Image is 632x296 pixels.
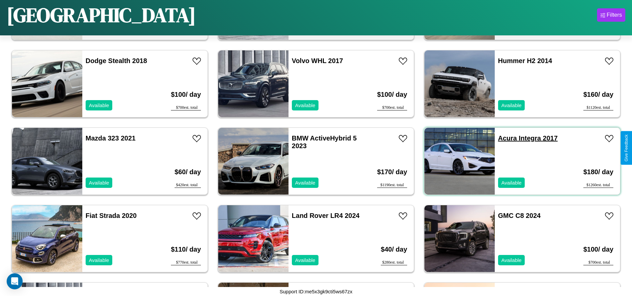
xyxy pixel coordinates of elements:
p: Available [501,101,522,110]
p: Available [89,256,109,265]
a: Hummer H2 2014 [498,57,552,64]
a: BMW ActiveHybrid 5 2023 [292,134,357,150]
div: $ 770 est. total [171,260,201,265]
a: Mazda 323 2021 [86,134,136,142]
div: $ 700 est. total [377,105,407,110]
a: Acura Integra 2017 [498,134,558,142]
p: Available [501,256,522,265]
div: $ 1120 est. total [583,105,613,110]
p: Available [295,178,316,187]
div: $ 1190 est. total [377,183,407,188]
p: Available [89,101,109,110]
h3: $ 110 / day [171,239,201,260]
h3: $ 100 / day [377,84,407,105]
h1: [GEOGRAPHIC_DATA] [7,1,196,29]
p: Support ID: me5x3gk9cti5ws67zx [280,287,352,296]
a: GMC C8 2024 [498,212,541,219]
div: Open Intercom Messenger [7,273,23,289]
div: Give Feedback [624,134,629,162]
div: $ 280 est. total [381,260,407,265]
div: Filters [607,12,622,18]
a: Volvo WHL 2017 [292,57,343,64]
h3: $ 180 / day [583,162,613,183]
h3: $ 40 / day [381,239,407,260]
div: $ 700 est. total [171,105,201,110]
h3: $ 170 / day [377,162,407,183]
h3: $ 60 / day [175,162,201,183]
div: $ 420 est. total [175,183,201,188]
p: Available [501,178,522,187]
button: Filters [597,8,625,22]
a: Fiat Strada 2020 [86,212,137,219]
div: $ 1260 est. total [583,183,613,188]
p: Available [89,178,109,187]
h3: $ 160 / day [583,84,613,105]
a: Dodge Stealth 2018 [86,57,147,64]
h3: $ 100 / day [171,84,201,105]
p: Available [295,101,316,110]
div: $ 700 est. total [583,260,613,265]
p: Available [295,256,316,265]
h3: $ 100 / day [583,239,613,260]
a: Land Rover LR4 2024 [292,212,359,219]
